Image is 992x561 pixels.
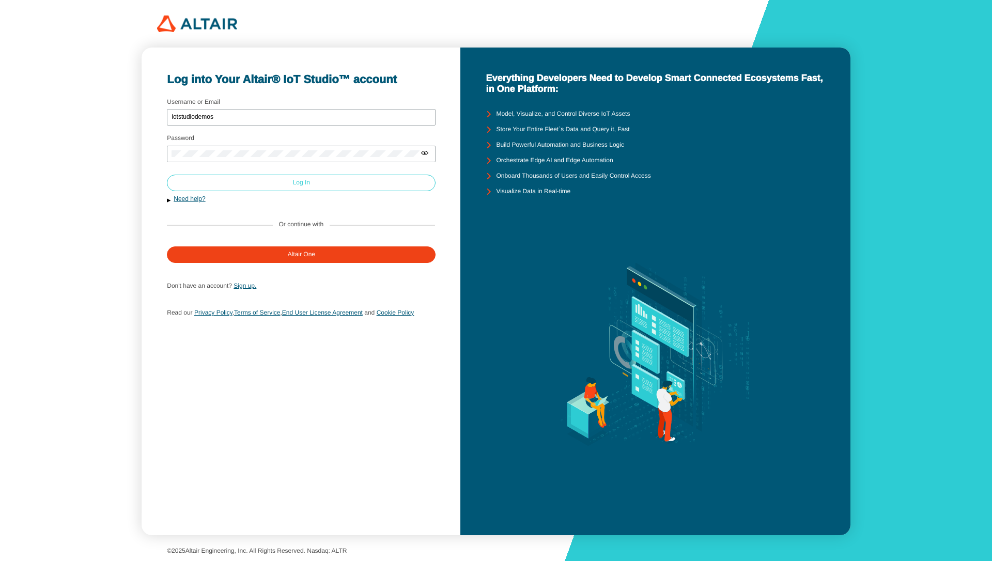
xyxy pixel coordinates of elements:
[234,309,280,316] a: Terms of Service
[174,195,205,202] a: Need help?
[167,309,192,316] span: Read our
[172,547,185,554] span: 2025
[496,142,624,149] unity-typography: Build Powerful Automation and Business Logic
[167,548,825,555] p: © Altair Engineering, Inc. All Rights Reserved. Nasdaq: ALTR
[194,309,233,316] a: Privacy Policy
[496,126,629,133] unity-typography: Store Your Entire Fleet`s Data and Query it, Fast
[496,173,650,180] unity-typography: Onboard Thousands of Users and Easily Control Access
[496,111,630,118] unity-typography: Model, Visualize, and Control Diverse IoT Assets
[234,282,256,289] a: Sign up.
[545,199,766,510] img: background.svg
[282,309,363,316] a: End User License Agreement
[167,73,435,86] unity-typography: Log into Your Altair® IoT Studio™ account
[167,195,435,204] button: Need help?
[167,282,232,289] span: Don't have an account?
[377,309,414,316] a: Cookie Policy
[157,15,237,32] img: 320px-Altair_logo.png
[496,157,613,164] unity-typography: Orchestrate Edge AI and Edge Automation
[364,309,375,316] span: and
[486,73,825,94] unity-typography: Everything Developers Need to Develop Smart Connected Ecosystems Fast, in One Platform:
[279,221,324,228] label: Or continue with
[167,98,220,105] label: Username or Email
[167,306,435,319] p: , ,
[496,188,570,195] unity-typography: Visualize Data in Real-time
[167,134,194,142] label: Password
